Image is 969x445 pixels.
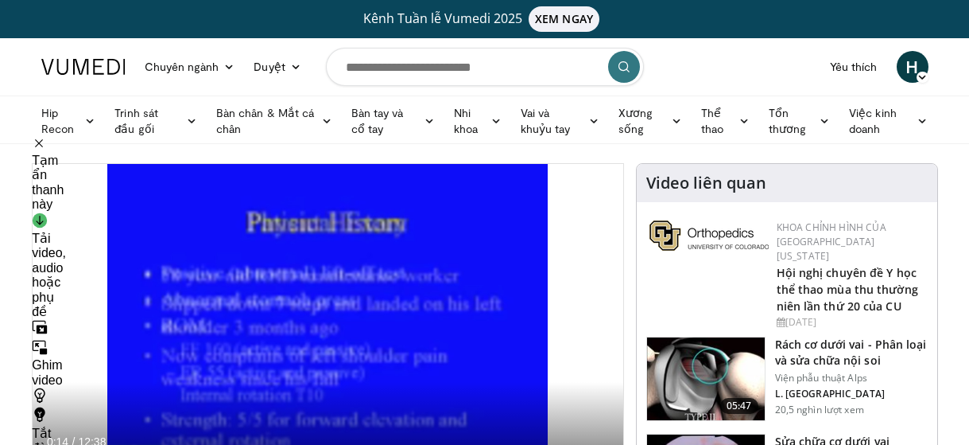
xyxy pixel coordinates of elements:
a: Vai và khuỷu tay [511,105,609,137]
a: Bàn chân & Mắt cá chân [207,105,342,137]
a: Thể thao [692,105,759,137]
font: Duyệt [254,60,285,73]
font: L. [GEOGRAPHIC_DATA] [775,387,885,400]
font: Yêu thích [830,60,878,73]
font: Tổn thương [769,106,806,135]
a: Khoa Chỉnh hình của [GEOGRAPHIC_DATA][US_STATE] [777,221,886,263]
a: Hội nghị chuyên đề Y học thể thao mùa thu thường niên lần thứ 20 của CU [777,265,918,314]
a: Yêu thích [820,51,887,83]
font: Chuyên ngành [145,60,219,73]
font: Hip Recon [41,106,74,135]
input: Tìm kiếm chủ đề, can thiệp [326,48,644,86]
a: Trinh sát đầu gối [105,105,207,137]
a: Hip Recon [32,105,106,137]
font: [DATE] [785,315,817,329]
a: H [897,51,928,83]
font: Xương sống [618,106,653,135]
font: Việc kinh doanh [849,106,897,135]
font: Thể thao [701,106,723,135]
a: Xương sống [609,105,692,137]
a: Nhi khoa [444,105,511,137]
font: Vai và khuỷu tay [521,106,571,135]
a: Việc kinh doanh [839,105,937,137]
a: 05:47 Rách cơ dưới vai - Phân loại và sửa chữa nội soi Viện phẫu thuật Alps L. [GEOGRAPHIC_DATA] ... [646,337,928,421]
a: Bàn tay và cổ tay [342,105,444,137]
a: Kênh Tuần lễ Vumedi 2025XEM NGAY [44,6,926,32]
img: 355603a8-37da-49b6-856f-e00d7e9307d3.png.150x105_q85_autocrop_double_scale_upscale_version-0.2.png [649,221,769,251]
font: Viện phẫu thuật Alps [775,371,867,384]
a: Chuyên ngành [135,51,245,83]
font: Bàn chân & Mắt cá chân [216,106,314,135]
font: Nhi khoa [454,106,478,135]
font: XEM NGAY [535,11,593,26]
font: Rách cơ dưới vai - Phân loại và sửa chữa nội soi [775,337,927,368]
a: Duyệt [244,51,310,83]
img: Logo VuMedi [41,59,126,75]
font: Bàn tay và cổ tay [351,106,404,135]
font: Trinh sát đầu gối [114,106,158,135]
font: Kênh Tuần lễ Vumedi 2025 [363,10,522,27]
font: 05:47 [727,399,752,412]
font: Video liên quan [646,172,766,193]
font: 20,5 nghìn lượt xem [775,403,864,416]
font: H [905,55,918,78]
img: 545555_3.png.150x105_q85_crop-smart_upscale.jpg [647,338,765,420]
a: Tổn thương [759,105,839,137]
